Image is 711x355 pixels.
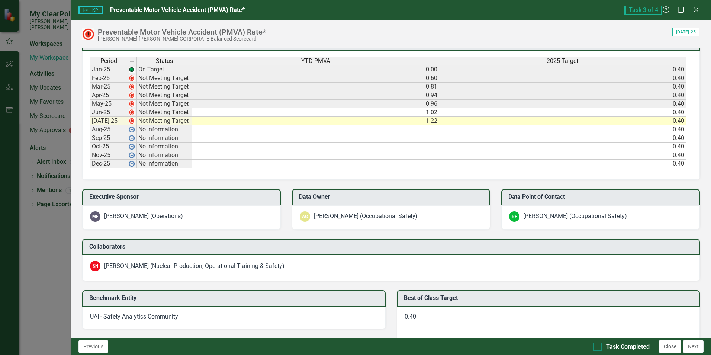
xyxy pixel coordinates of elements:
[439,134,686,143] td: 0.40
[192,100,439,108] td: 0.96
[606,343,650,351] div: Task Completed
[192,65,439,74] td: 0.00
[90,211,100,222] div: MF
[129,92,135,98] img: 2Q==
[547,58,578,64] span: 2025 Target
[104,212,183,221] div: [PERSON_NAME] (Operations)
[90,261,100,271] div: SN
[137,134,192,143] td: No Information
[439,151,686,160] td: 0.40
[98,36,266,42] div: [PERSON_NAME] [PERSON_NAME] CORPORATE Balanced Scorecard
[89,295,381,301] h3: Benchmark Entity
[523,212,627,221] div: [PERSON_NAME] (Occupational Safety)
[439,143,686,151] td: 0.40
[90,134,127,143] td: Sep-25
[299,194,486,200] h3: Data Owner
[404,295,695,301] h3: Best of Class Target
[624,6,662,15] span: Task 3 of 4
[90,313,377,321] div: UAI - Safety Analytics Community
[192,74,439,83] td: 0.60
[129,75,135,81] img: 2Q==
[89,194,276,200] h3: Executive Sponsor
[90,125,127,134] td: Aug-25
[78,6,102,14] span: KPI
[192,108,439,117] td: 1.02
[104,262,284,271] div: [PERSON_NAME] (Nuclear Production, Operational Training & Safety)
[137,65,192,74] td: On Target
[439,65,686,74] td: 0.40
[137,117,192,125] td: Not Meeting Target
[439,108,686,117] td: 0.40
[98,28,266,36] div: Preventable Motor Vehicle Accident (PMVA) Rate*
[439,160,686,168] td: 0.40
[129,118,135,124] img: 2Q==
[137,125,192,134] td: No Information
[129,58,135,64] img: 8DAGhfEEPCf229AAAAAElFTkSuQmCC
[508,194,695,200] h3: Data Point of Contact
[405,313,692,323] p: 0.40
[137,160,192,168] td: No Information
[129,152,135,158] img: wPkqUstsMhMTgAAAABJRU5ErkJggg==
[156,58,173,64] span: Status
[137,151,192,160] td: No Information
[192,83,439,91] td: 0.81
[89,243,695,250] h3: Collaborators
[683,340,704,353] button: Next
[137,91,192,100] td: Not Meeting Target
[129,101,135,107] img: 2Q==
[100,58,117,64] span: Period
[439,83,686,91] td: 0.40
[192,91,439,100] td: 0.94
[300,211,310,222] div: AG
[90,117,127,125] td: [DATE]-25
[439,117,686,125] td: 0.40
[78,340,108,353] button: Previous
[90,108,127,117] td: Jun-25
[82,28,94,40] img: Not Meeting Target
[90,91,127,100] td: Apr-25
[439,125,686,134] td: 0.40
[129,67,135,73] img: Z
[90,74,127,83] td: Feb-25
[129,144,135,150] img: wPkqUstsMhMTgAAAABJRU5ErkJggg==
[129,84,135,90] img: 2Q==
[137,100,192,108] td: Not Meeting Target
[672,28,699,36] span: [DATE]-25
[301,58,330,64] span: YTD PMVA
[110,6,245,13] span: Preventable Motor Vehicle Accident (PMVA) Rate*
[90,151,127,160] td: Nov-25
[129,161,135,167] img: wPkqUstsMhMTgAAAABJRU5ErkJggg==
[192,117,439,125] td: 1.22
[137,83,192,91] td: Not Meeting Target
[129,109,135,115] img: 2Q==
[659,340,681,353] button: Close
[137,108,192,117] td: Not Meeting Target
[90,100,127,108] td: May-25
[90,160,127,168] td: Dec-25
[509,211,519,222] div: RF
[129,135,135,141] img: wPkqUstsMhMTgAAAABJRU5ErkJggg==
[439,100,686,108] td: 0.40
[90,65,127,74] td: Jan-25
[90,143,127,151] td: Oct-25
[90,83,127,91] td: Mar-25
[137,74,192,83] td: Not Meeting Target
[314,212,418,221] div: [PERSON_NAME] (Occupational Safety)
[439,74,686,83] td: 0.40
[129,127,135,132] img: wPkqUstsMhMTgAAAABJRU5ErkJggg==
[439,91,686,100] td: 0.40
[137,143,192,151] td: No Information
